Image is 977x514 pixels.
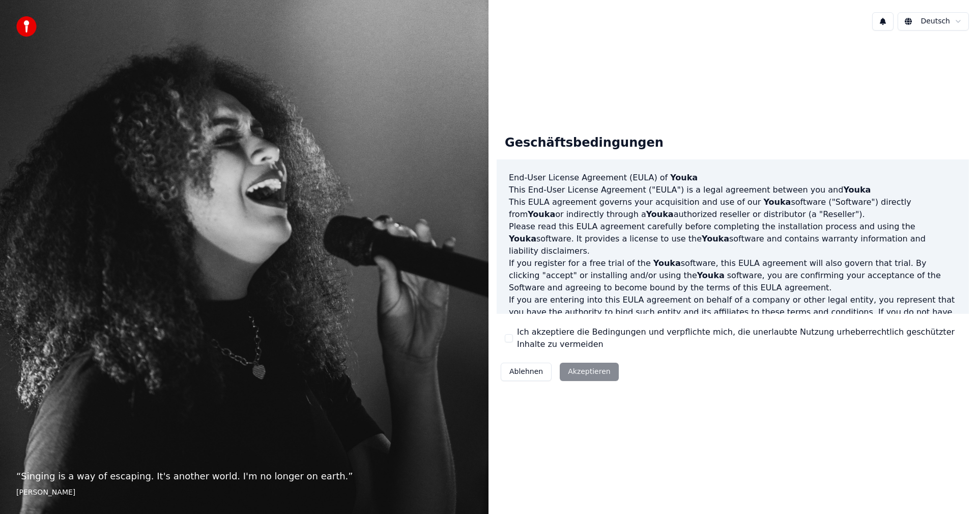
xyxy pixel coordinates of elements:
[653,258,681,268] span: Youka
[497,127,672,159] div: Geschäftsbedingungen
[646,209,674,219] span: Youka
[509,234,536,244] span: Youka
[509,294,957,343] p: If you are entering into this EULA agreement on behalf of a company or other legal entity, you re...
[517,326,961,350] label: Ich akzeptiere die Bedingungen und verpflichte mich, die unerlaubte Nutzung urheberrechtlich gesc...
[528,209,555,219] span: Youka
[843,185,871,195] span: Youka
[16,16,37,37] img: youka
[509,196,957,221] p: This EULA agreement governs your acquisition and use of our software ("Software") directly from o...
[16,469,472,483] p: “ Singing is a way of escaping. It's another world. I'm no longer on earth. ”
[702,234,729,244] span: Youka
[509,172,957,184] h3: End-User License Agreement (EULA) of
[16,488,472,498] footer: [PERSON_NAME]
[509,184,957,196] p: This End-User License Agreement ("EULA") is a legal agreement between you and
[509,221,957,257] p: Please read this EULA agreement carefully before completing the installation process and using th...
[763,197,791,207] span: Youka
[697,270,725,280] span: Youka
[501,363,552,381] button: Ablehnen
[670,173,698,182] span: Youka
[509,257,957,294] p: If you register for a free trial of the software, this EULA agreement will also govern that trial...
